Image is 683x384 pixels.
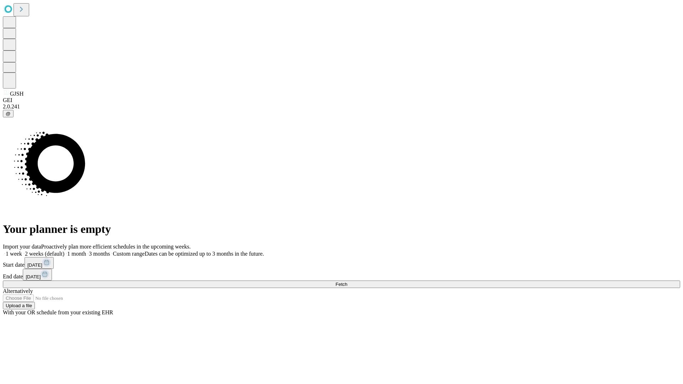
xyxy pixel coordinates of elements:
div: End date [3,269,680,281]
h1: Your planner is empty [3,223,680,236]
span: Proactively plan more efficient schedules in the upcoming weeks. [41,244,191,250]
div: Start date [3,257,680,269]
span: [DATE] [26,274,41,279]
div: GEI [3,97,680,103]
button: Upload a file [3,302,35,309]
span: 3 months [89,251,110,257]
div: 2.0.241 [3,103,680,110]
span: 1 week [6,251,22,257]
span: Import your data [3,244,41,250]
button: [DATE] [23,269,52,281]
span: [DATE] [27,262,42,268]
span: With your OR schedule from your existing EHR [3,309,113,315]
span: Dates can be optimized up to 3 months in the future. [145,251,264,257]
span: Fetch [335,282,347,287]
span: GJSH [10,91,23,97]
button: Fetch [3,281,680,288]
span: @ [6,111,11,116]
span: Custom range [113,251,144,257]
span: Alternatively [3,288,33,294]
button: [DATE] [25,257,54,269]
span: 2 weeks (default) [25,251,64,257]
span: 1 month [67,251,86,257]
button: @ [3,110,14,117]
